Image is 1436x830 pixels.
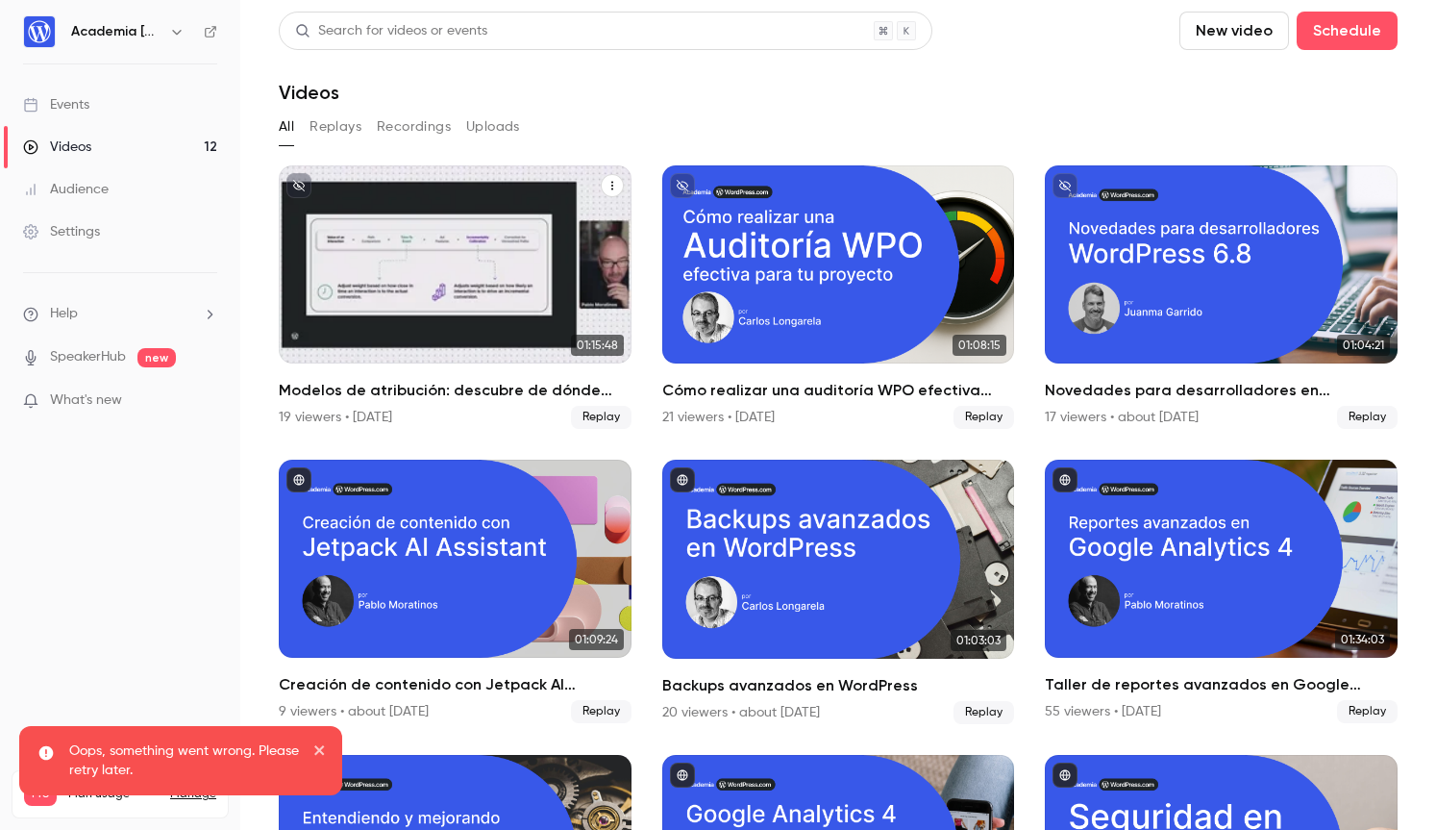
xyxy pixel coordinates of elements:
[286,173,311,198] button: unpublished
[951,630,1006,651] span: 01:03:03
[286,467,311,492] button: published
[1045,165,1398,429] li: Novedades para desarrolladores en WordPress 6.8
[279,673,631,696] h2: Creación de contenido con Jetpack AI Assistant
[309,112,361,142] button: Replays
[662,460,1015,723] li: Backups avanzados en WordPress
[569,629,624,650] span: 01:09:24
[50,347,126,367] a: SpeakerHub
[662,408,775,427] div: 21 viewers • [DATE]
[50,304,78,324] span: Help
[571,406,631,429] span: Replay
[571,335,624,356] span: 01:15:48
[1052,173,1077,198] button: unpublished
[662,165,1015,429] li: Cómo realizar una auditoría WPO efectiva para tu proyecto
[23,95,89,114] div: Events
[1045,379,1398,402] h2: Novedades para desarrolladores en WordPress 6.8
[23,138,91,157] div: Videos
[279,460,631,723] li: Creación de contenido con Jetpack AI Assistant
[50,390,122,411] span: What's new
[1045,165,1398,429] a: 01:04:21Novedades para desarrolladores en WordPress 6.817 viewers • about [DATE]Replay
[279,165,631,429] li: Modelos de atribución: descubre de dónde vienen tus ventas
[279,81,339,104] h1: Videos
[1335,629,1390,650] span: 01:34:03
[1045,673,1398,696] h2: Taller de reportes avanzados en Google Analytics 4
[1337,700,1398,723] span: Replay
[670,763,695,788] button: published
[69,742,300,780] p: Oops, something went wrong. Please retry later.
[279,460,631,723] a: 01:09:24Creación de contenido con Jetpack AI Assistant9 viewers • about [DATE]Replay
[23,304,217,324] li: help-dropdown-opener
[279,112,294,142] button: All
[662,379,1015,402] h2: Cómo realizar una auditoría WPO efectiva para tu proyecto
[662,674,1015,697] h2: Backups avanzados en WordPress
[1052,763,1077,788] button: published
[279,12,1398,818] section: Videos
[953,701,1014,724] span: Replay
[137,348,176,367] span: new
[23,222,100,241] div: Settings
[662,703,820,722] div: 20 viewers • about [DATE]
[279,379,631,402] h2: Modelos de atribución: descubre de dónde vienen tus ventas
[1052,467,1077,492] button: published
[279,165,631,429] a: 01:15:48Modelos de atribución: descubre de dónde vienen tus ventas19 viewers • [DATE]Replay
[313,742,327,765] button: close
[1179,12,1289,50] button: New video
[1045,408,1199,427] div: 17 viewers • about [DATE]
[662,460,1015,723] a: 01:03:03Backups avanzados en WordPress20 viewers • about [DATE]Replay
[571,700,631,723] span: Replay
[1045,460,1398,723] li: Taller de reportes avanzados en Google Analytics 4
[953,335,1006,356] span: 01:08:15
[670,173,695,198] button: unpublished
[23,180,109,199] div: Audience
[377,112,451,142] button: Recordings
[1045,702,1161,721] div: 55 viewers • [DATE]
[1297,12,1398,50] button: Schedule
[662,165,1015,429] a: 01:08:15Cómo realizar una auditoría WPO efectiva para tu proyecto21 viewers • [DATE]Replay
[466,112,520,142] button: Uploads
[1337,335,1390,356] span: 01:04:21
[279,702,429,721] div: 9 viewers • about [DATE]
[1337,406,1398,429] span: Replay
[670,467,695,492] button: published
[279,408,392,427] div: 19 viewers • [DATE]
[953,406,1014,429] span: Replay
[1045,460,1398,723] a: 01:34:03Taller de reportes avanzados en Google Analytics 455 viewers • [DATE]Replay
[71,22,161,41] h6: Academia [DOMAIN_NAME]
[295,21,487,41] div: Search for videos or events
[24,16,55,47] img: Academia WordPress.com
